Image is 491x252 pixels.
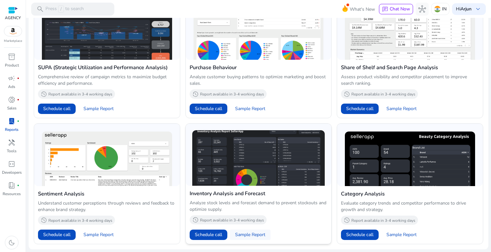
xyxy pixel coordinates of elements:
[48,218,112,223] p: Report available in 3-4 working days
[190,64,328,71] h4: Purchase Behaviour
[5,127,19,132] p: Reports
[190,200,328,213] p: Analyze stock levels and forecast demand to prevent stockouts and optimize supply.
[474,5,482,13] span: keyboard_arrow_down
[7,148,17,154] p: Tools
[386,106,417,112] span: Sample Report
[5,15,21,21] p: AGENCY
[8,96,16,104] span: donut_small
[416,3,429,16] button: hub
[36,5,44,13] span: search
[381,104,422,114] button: Sample Report
[4,26,22,36] img: amazon.svg
[382,6,388,13] span: chat
[7,105,17,111] p: Sales
[434,6,441,12] img: in.svg
[38,104,76,114] button: Schedule call
[41,91,47,97] span: history_2
[8,182,16,189] span: book_4
[8,74,16,82] span: campaign
[43,231,70,238] span: Schedule call
[3,191,21,197] p: Resources
[8,53,16,61] span: inventory_2
[190,190,328,197] h4: Inventory Analysis and Forecast
[386,232,417,238] span: Sample Report
[341,104,379,114] button: Schedule call
[43,105,70,112] span: Schedule call
[78,230,119,240] button: Sample Report
[8,239,16,246] span: dark_mode
[17,120,19,122] span: fiber_manual_record
[346,231,373,238] span: Schedule call
[17,98,19,101] span: fiber_manual_record
[460,6,472,12] b: Arjun
[41,217,47,223] span: history_2
[390,6,410,12] span: Chat Now
[83,106,114,112] span: Sample Report
[8,117,16,125] span: lab_profile
[190,230,227,240] button: Schedule call
[38,200,176,213] p: Understand customer perceptions through reviews and feedback to enhance brand strategy.
[38,74,176,87] p: Comprehensive review of campaign metrics to maximize budget efficiency and performance.
[58,6,64,13] span: /
[200,218,264,223] p: Report available in 3-4 working days
[190,74,328,87] p: Analyze customer buying patterns to optimize marketing and boost sales.
[341,200,479,213] p: Evaluate category trends and competitor performance to drive growth and strategy.
[192,217,199,223] span: history_2
[48,92,112,97] p: Report available in 3-4 working days
[341,190,479,198] h4: Category Analysis
[341,64,479,71] h4: Share of Shelf and Search Page Analysis
[195,231,222,238] span: Schedule call
[235,106,265,112] span: Sample Report
[418,5,426,13] span: hub
[230,230,271,240] button: Sample Report
[344,217,350,223] span: history_2
[8,139,16,146] span: handyman
[442,3,447,15] p: IN
[351,218,415,223] p: Report available in 3-4 working days
[344,91,350,97] span: history_2
[346,105,373,112] span: Schedule call
[38,64,176,71] h4: SUPA (Strategic Utilization and Performance Analysis)
[350,4,375,15] span: What's New
[351,92,415,97] p: Report available in 3-4 working days
[235,232,265,238] span: Sample Report
[8,84,15,90] p: Ads
[195,105,222,112] span: Schedule call
[4,39,22,44] p: Marketplace
[5,62,19,68] p: Product
[230,104,271,114] button: Sample Report
[38,190,176,198] h4: Sentiment Analysis
[45,6,84,13] p: Press to search
[38,230,76,240] button: Schedule call
[379,4,413,14] button: chatChat Now
[17,184,19,187] span: fiber_manual_record
[456,7,472,11] p: Hi
[381,230,422,240] button: Sample Report
[2,170,22,175] p: Developers
[78,104,119,114] button: Sample Report
[17,77,19,80] span: fiber_manual_record
[192,91,199,97] span: history_2
[200,92,264,97] p: Report available in 3-4 working days
[8,160,16,168] span: code_blocks
[341,230,379,240] button: Schedule call
[190,104,227,114] button: Schedule call
[341,74,479,87] p: Assess product visibility and competitor placement to improve search ranking.
[83,232,114,238] span: Sample Report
